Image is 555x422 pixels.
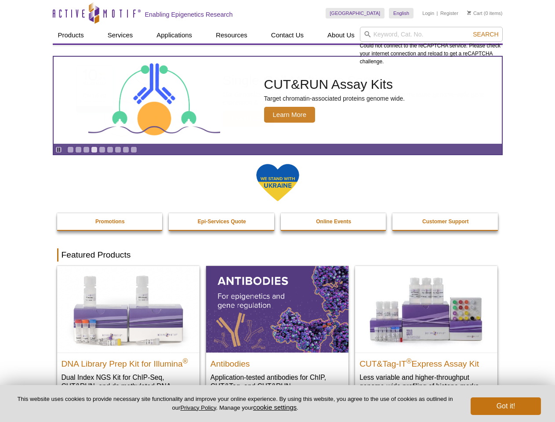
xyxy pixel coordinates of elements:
h2: DNA Library Prep Kit for Illumina [62,355,195,368]
li: (0 items) [467,8,503,18]
h2: Featured Products [57,248,498,262]
img: Your Cart [467,11,471,15]
p: Target chromatin-associated proteins genome wide. [264,95,405,102]
h2: CUT&RUN Assay Kits [264,78,405,91]
a: CUT&Tag-IT® Express Assay Kit CUT&Tag-IT®Express Assay Kit Less variable and higher-throughput ge... [355,266,497,399]
span: Learn More [264,107,316,123]
h2: Antibodies [210,355,344,368]
strong: Online Events [316,218,351,225]
a: [GEOGRAPHIC_DATA] [326,8,385,18]
a: All Antibodies Antibodies Application-tested antibodies for ChIP, CUT&Tag, and CUT&RUN. [206,266,348,399]
a: English [389,8,414,18]
a: Register [440,10,458,16]
a: Applications [151,27,197,44]
a: Services [102,27,138,44]
div: Could not connect to the reCAPTCHA service. Please check your internet connection and reload to g... [360,27,503,65]
a: Products [53,27,89,44]
a: Contact Us [266,27,309,44]
a: CUT&RUN Assay Kits CUT&RUN Assay Kits Target chromatin-associated proteins genome wide. Learn More [54,57,502,144]
h2: Enabling Epigenetics Research [145,11,233,18]
strong: Promotions [95,218,125,225]
img: DNA Library Prep Kit for Illumina [57,266,200,352]
p: Less variable and higher-throughput genome-wide profiling of histone marks​. [359,373,493,391]
a: Epi-Services Quote [169,213,275,230]
a: Promotions [57,213,163,230]
button: cookie settings [253,404,297,411]
sup: ® [406,357,412,364]
a: Cart [467,10,482,16]
button: Search [470,30,501,38]
article: CUT&RUN Assay Kits [54,57,502,144]
img: CUT&Tag-IT® Express Assay Kit [355,266,497,352]
p: Application-tested antibodies for ChIP, CUT&Tag, and CUT&RUN. [210,373,344,391]
a: Go to slide 2 [75,146,82,153]
span: Search [473,31,498,38]
a: Go to slide 1 [67,146,74,153]
p: This website uses cookies to provide necessary site functionality and improve your online experie... [14,395,456,412]
a: Customer Support [392,213,499,230]
a: Privacy Policy [180,404,216,411]
a: About Us [322,27,360,44]
a: Resources [210,27,253,44]
img: CUT&RUN Assay Kits [88,60,220,141]
a: Toggle autoplay [55,146,62,153]
h2: CUT&Tag-IT Express Assay Kit [359,355,493,368]
strong: Epi-Services Quote [198,218,246,225]
li: | [437,8,438,18]
a: Go to slide 6 [107,146,113,153]
a: Online Events [281,213,387,230]
sup: ® [183,357,188,364]
input: Keyword, Cat. No. [360,27,503,42]
img: We Stand With Ukraine [256,163,300,202]
a: Go to slide 4 [91,146,98,153]
a: Go to slide 3 [83,146,90,153]
p: Dual Index NGS Kit for ChIP-Seq, CUT&RUN, and ds methylated DNA assays. [62,373,195,400]
strong: Customer Support [422,218,468,225]
img: All Antibodies [206,266,348,352]
a: Go to slide 5 [99,146,105,153]
button: Got it! [471,397,541,415]
a: DNA Library Prep Kit for Illumina DNA Library Prep Kit for Illumina® Dual Index NGS Kit for ChIP-... [57,266,200,408]
a: Login [422,10,434,16]
a: Go to slide 8 [123,146,129,153]
a: Go to slide 7 [115,146,121,153]
a: Go to slide 9 [131,146,137,153]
